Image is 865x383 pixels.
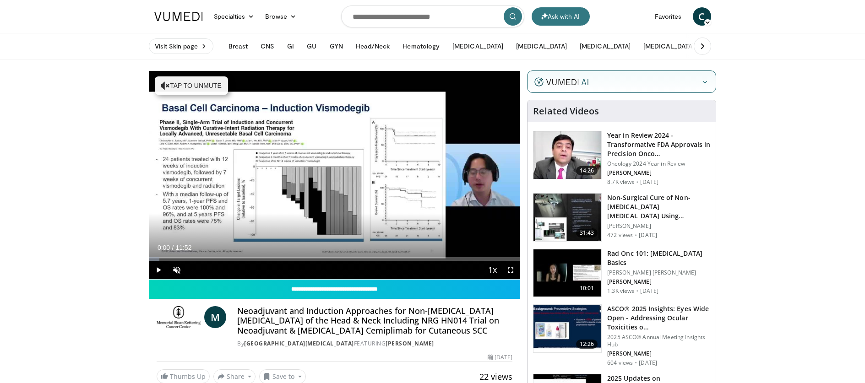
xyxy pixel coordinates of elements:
span: 14:26 [576,166,598,175]
a: 31:43 Non-Surgical Cure of Non-[MEDICAL_DATA] [MEDICAL_DATA] Using Advanced Image-G… [PERSON_NAME... [533,193,710,242]
div: · [636,178,638,186]
button: GI [282,37,299,55]
h4: Neoadjuvant and Induction Approaches for Non-[MEDICAL_DATA] [MEDICAL_DATA] of the Head & Neck Inc... [237,306,512,336]
button: [MEDICAL_DATA] [638,37,700,55]
a: C [693,7,711,26]
a: Visit Skin page [149,38,213,54]
div: By FEATURING [237,340,512,348]
p: [DATE] [639,232,657,239]
button: Fullscreen [501,261,520,279]
a: [PERSON_NAME] [386,340,434,347]
h3: ASCO® 2025 Insights: Eyes Wide Open - Addressing Ocular Toxicities o… [607,304,710,332]
button: Unmute [168,261,186,279]
p: [PERSON_NAME] [607,222,710,230]
p: [PERSON_NAME] [607,278,710,286]
button: Tap to unmute [155,76,228,95]
p: 1.3K views [607,287,634,295]
span: 0:00 [158,244,170,251]
a: [GEOGRAPHIC_DATA][MEDICAL_DATA] [244,340,354,347]
button: [MEDICAL_DATA] [447,37,509,55]
button: Breast [223,37,253,55]
button: Head/Neck [350,37,396,55]
span: 12:26 [576,340,598,349]
p: 2025 ASCO® Annual Meeting Insights Hub [607,334,710,348]
div: [DATE] [488,353,512,361]
a: M [204,306,226,328]
button: GYN [324,37,348,55]
p: [DATE] [640,178,658,186]
p: [PERSON_NAME] [607,169,710,177]
p: [PERSON_NAME] [PERSON_NAME] [607,269,710,276]
span: / [172,244,174,251]
span: 31:43 [576,228,598,237]
button: Playback Rate [483,261,501,279]
p: 472 views [607,232,633,239]
div: Progress Bar [149,257,520,261]
span: 22 views [479,371,512,382]
button: Play [149,261,168,279]
a: 10:01 Rad Onc 101: [MEDICAL_DATA] Basics [PERSON_NAME] [PERSON_NAME] [PERSON_NAME] 1.3K views · [... [533,249,710,297]
div: · [635,232,637,239]
h3: Rad Onc 101: [MEDICAL_DATA] Basics [607,249,710,267]
a: Favorites [649,7,687,26]
video-js: Video Player [149,71,520,280]
a: 14:26 Year in Review 2024 - Transformative FDA Approvals in Precision Onco… Oncology 2024 Year in... [533,131,710,186]
a: Browse [260,7,302,26]
img: Memorial Sloan Kettering Cancer Center [157,306,201,328]
p: 8.7K views [607,178,634,186]
img: VuMedi Logo [154,12,203,21]
button: Hematology [397,37,445,55]
a: 12:26 ASCO® 2025 Insights: Eyes Wide Open - Addressing Ocular Toxicities o… 2025 ASCO® Annual Mee... [533,304,710,367]
div: · [636,287,638,295]
p: [DATE] [639,359,657,367]
button: [MEDICAL_DATA] [511,37,572,55]
img: vumedi-ai-logo.v2.svg [534,77,588,86]
h3: Year in Review 2024 - Transformative FDA Approvals in Precision Onco… [607,131,710,158]
button: Ask with AI [532,7,590,26]
span: 11:52 [175,244,191,251]
div: · [635,359,637,367]
p: Oncology 2024 Year in Review [607,160,710,167]
h3: Non-Surgical Cure of Non-[MEDICAL_DATA] [MEDICAL_DATA] Using Advanced Image-G… [607,193,710,221]
img: b996844e-283e-46d3-a511-8b624ad06fb9.150x105_q85_crop-smart_upscale.jpg [533,305,601,352]
img: 1e2a10c9-340f-4cf7-b154-d76af51e353a.150x105_q85_crop-smart_upscale.jpg [533,194,601,241]
h4: Related Videos [533,106,599,117]
img: aee802ce-c4cb-403d-b093-d98594b3404c.150x105_q85_crop-smart_upscale.jpg [533,249,601,297]
img: 22cacae0-80e8-46c7-b946-25cff5e656fa.150x105_q85_crop-smart_upscale.jpg [533,131,601,179]
p: [PERSON_NAME] [607,350,710,357]
p: 604 views [607,359,633,367]
span: 10:01 [576,284,598,293]
p: [DATE] [640,287,658,295]
button: [MEDICAL_DATA] [574,37,636,55]
input: Search topics, interventions [341,5,524,27]
button: CNS [255,37,280,55]
button: GU [301,37,322,55]
a: Specialties [208,7,260,26]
